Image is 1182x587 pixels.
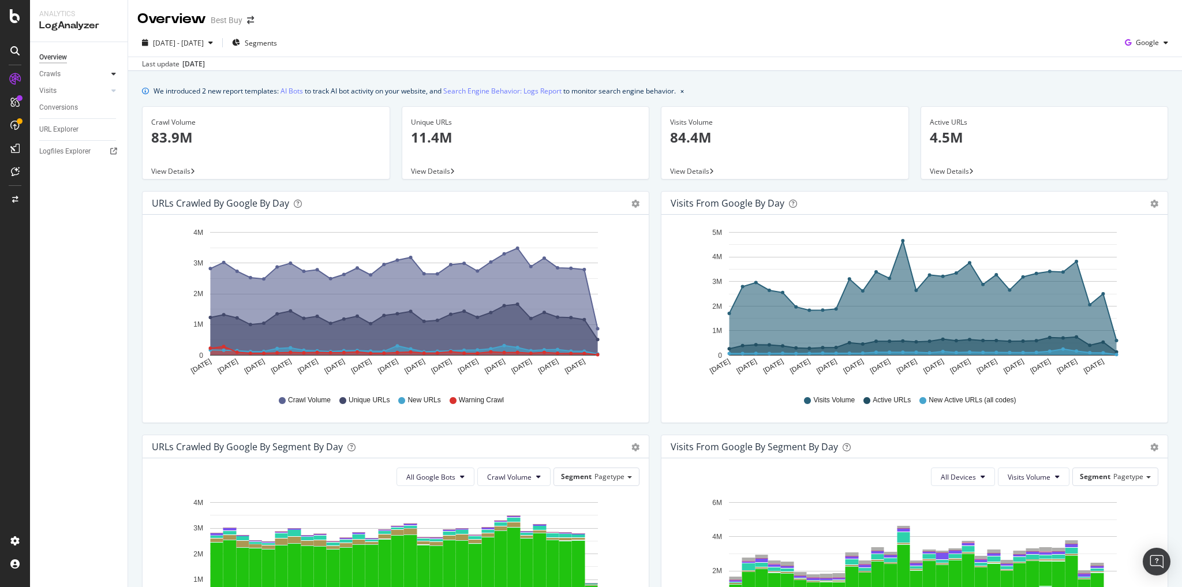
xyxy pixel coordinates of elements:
[631,443,639,451] div: gear
[430,357,453,375] text: [DATE]
[153,38,204,48] span: [DATE] - [DATE]
[193,229,203,237] text: 4M
[216,357,240,375] text: [DATE]
[712,533,722,541] text: 4M
[39,124,78,136] div: URL Explorer
[288,395,331,405] span: Crawl Volume
[211,14,242,26] div: Best Buy
[137,33,218,52] button: [DATE] - [DATE]
[280,85,303,97] a: AI Bots
[151,128,381,147] p: 83.9M
[199,352,203,360] text: 0
[670,117,900,128] div: Visits Volume
[815,357,838,375] text: [DATE]
[712,278,722,286] text: 3M
[922,357,945,375] text: [DATE]
[376,357,399,375] text: [DATE]
[411,117,641,128] div: Unique URLs
[537,357,560,375] text: [DATE]
[152,197,289,209] div: URLs Crawled by Google by day
[1056,357,1079,375] text: [DATE]
[39,102,119,114] a: Conversions
[193,290,203,298] text: 2M
[243,357,266,375] text: [DATE]
[487,472,532,482] span: Crawl Volume
[1082,357,1105,375] text: [DATE]
[39,145,91,158] div: Logfiles Explorer
[708,357,731,375] text: [DATE]
[39,51,67,63] div: Overview
[1143,548,1170,575] div: Open Intercom Messenger
[712,499,722,507] text: 6M
[151,117,381,128] div: Crawl Volume
[459,395,504,405] span: Warning Crawl
[930,117,1159,128] div: Active URLs
[411,128,641,147] p: 11.4M
[1150,443,1158,451] div: gear
[931,468,995,486] button: All Devices
[477,468,551,486] button: Crawl Volume
[561,472,592,481] span: Segment
[142,59,205,69] div: Last update
[227,33,282,52] button: Segments
[182,59,205,69] div: [DATE]
[869,357,892,375] text: [DATE]
[137,9,206,29] div: Overview
[594,472,624,481] span: Pagetype
[1150,200,1158,208] div: gear
[712,567,722,575] text: 2M
[712,253,722,261] text: 4M
[457,357,480,375] text: [DATE]
[407,395,440,405] span: New URLs
[296,357,319,375] text: [DATE]
[39,102,78,114] div: Conversions
[350,357,373,375] text: [DATE]
[193,259,203,267] text: 3M
[406,472,455,482] span: All Google Bots
[929,395,1016,405] span: New Active URLs (all codes)
[712,229,722,237] text: 5M
[349,395,390,405] span: Unique URLs
[1002,357,1025,375] text: [DATE]
[1008,472,1050,482] span: Visits Volume
[671,224,1155,384] svg: A chart.
[930,166,969,176] span: View Details
[39,68,108,80] a: Crawls
[39,9,118,19] div: Analytics
[718,352,722,360] text: 0
[193,575,203,584] text: 1M
[813,395,855,405] span: Visits Volume
[1080,472,1110,481] span: Segment
[247,16,254,24] div: arrow-right-arrow-left
[712,327,722,335] text: 1M
[270,357,293,375] text: [DATE]
[483,357,506,375] text: [DATE]
[397,468,474,486] button: All Google Bots
[39,85,57,97] div: Visits
[788,357,811,375] text: [DATE]
[39,51,119,63] a: Overview
[152,224,637,384] svg: A chart.
[1120,33,1173,52] button: Google
[443,85,562,97] a: Search Engine Behavior: Logs Report
[39,145,119,158] a: Logfiles Explorer
[193,550,203,558] text: 2M
[1136,38,1159,47] span: Google
[712,302,722,311] text: 2M
[1113,472,1143,481] span: Pagetype
[152,441,343,453] div: URLs Crawled by Google By Segment By Day
[142,85,1168,97] div: info banner
[189,357,212,375] text: [DATE]
[39,85,108,97] a: Visits
[323,357,346,375] text: [DATE]
[735,357,758,375] text: [DATE]
[631,200,639,208] div: gear
[193,499,203,507] text: 4M
[671,441,838,453] div: Visits from Google By Segment By Day
[678,83,687,99] button: close banner
[670,166,709,176] span: View Details
[998,468,1069,486] button: Visits Volume
[510,357,533,375] text: [DATE]
[245,38,277,48] span: Segments
[563,357,586,375] text: [DATE]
